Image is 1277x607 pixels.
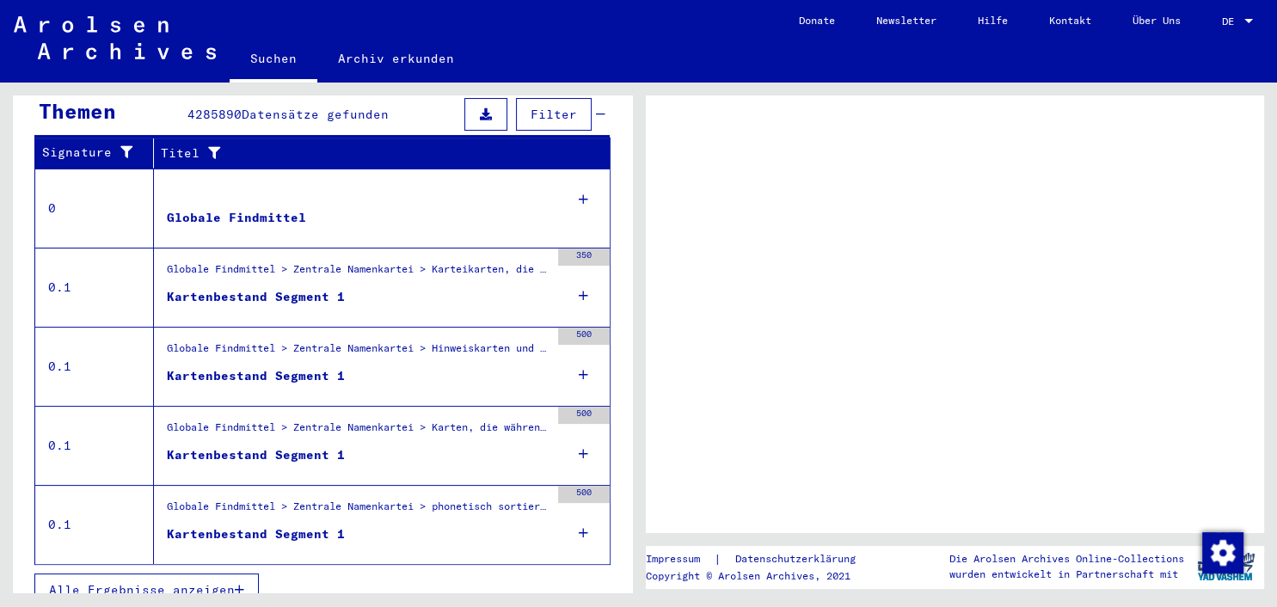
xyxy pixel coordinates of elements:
[35,327,154,406] td: 0.1
[516,98,592,131] button: Filter
[558,248,610,266] div: 350
[14,16,216,59] img: Arolsen_neg.svg
[35,485,154,564] td: 0.1
[161,139,593,167] div: Titel
[531,107,577,122] span: Filter
[1202,532,1243,573] img: Zustimmung ändern
[39,95,116,126] div: Themen
[317,38,475,79] a: Archiv erkunden
[1194,545,1258,588] img: yv_logo.png
[646,568,876,584] p: Copyright © Arolsen Archives, 2021
[187,107,242,122] span: 4285890
[167,209,306,227] div: Globale Findmittel
[949,551,1184,567] p: Die Arolsen Archives Online-Collections
[646,550,714,568] a: Impressum
[167,446,345,464] div: Kartenbestand Segment 1
[646,550,876,568] div: |
[167,420,549,444] div: Globale Findmittel > Zentrale Namenkartei > Karten, die während oder unmittelbar vor der sequenti...
[167,525,345,543] div: Kartenbestand Segment 1
[167,499,549,523] div: Globale Findmittel > Zentrale Namenkartei > phonetisch sortierte Hinweiskarten, die für die Digit...
[558,328,610,345] div: 500
[558,407,610,424] div: 500
[161,144,576,162] div: Titel
[167,340,549,365] div: Globale Findmittel > Zentrale Namenkartei > Hinweiskarten und Originale, die in T/D-Fällen aufgef...
[42,144,140,162] div: Signature
[167,288,345,306] div: Kartenbestand Segment 1
[167,367,345,385] div: Kartenbestand Segment 1
[35,248,154,327] td: 0.1
[230,38,317,83] a: Suchen
[242,107,389,122] span: Datensätze gefunden
[949,567,1184,582] p: wurden entwickelt in Partnerschaft mit
[34,573,259,606] button: Alle Ergebnisse anzeigen
[558,486,610,503] div: 500
[1222,15,1241,28] span: DE
[49,582,235,598] span: Alle Ergebnisse anzeigen
[35,169,154,248] td: 0
[167,261,549,285] div: Globale Findmittel > Zentrale Namenkartei > Karteikarten, die im Rahmen der sequentiellen Massend...
[35,406,154,485] td: 0.1
[721,550,876,568] a: Datenschutzerklärung
[42,139,157,167] div: Signature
